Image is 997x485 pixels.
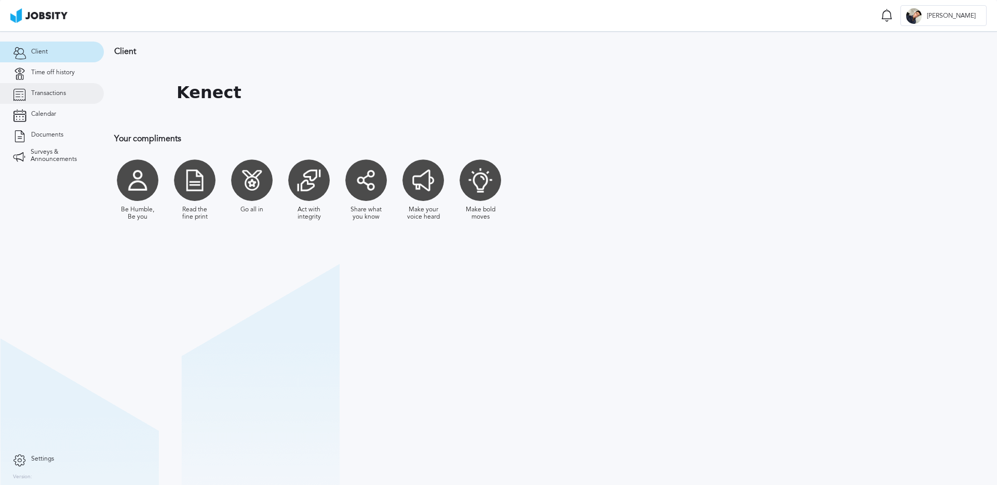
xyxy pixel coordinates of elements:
[31,455,54,463] span: Settings
[31,131,63,139] span: Documents
[405,206,441,221] div: Make your voice heard
[13,474,32,480] label: Version:
[31,90,66,97] span: Transactions
[240,206,263,213] div: Go all in
[119,206,156,221] div: Be Humble, Be you
[177,83,241,102] h1: Kenect
[462,206,498,221] div: Make bold moves
[177,206,213,221] div: Read the fine print
[31,111,56,118] span: Calendar
[291,206,327,221] div: Act with integrity
[348,206,384,221] div: Share what you know
[922,12,981,20] span: [PERSON_NAME]
[10,8,68,23] img: ab4bad089aa723f57921c736e9817d99.png
[906,8,922,24] div: A
[31,69,75,76] span: Time off history
[900,5,987,26] button: A[PERSON_NAME]
[31,48,48,56] span: Client
[114,47,678,56] h3: Client
[114,134,678,143] h3: Your compliments
[31,149,91,163] span: Surveys & Announcements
